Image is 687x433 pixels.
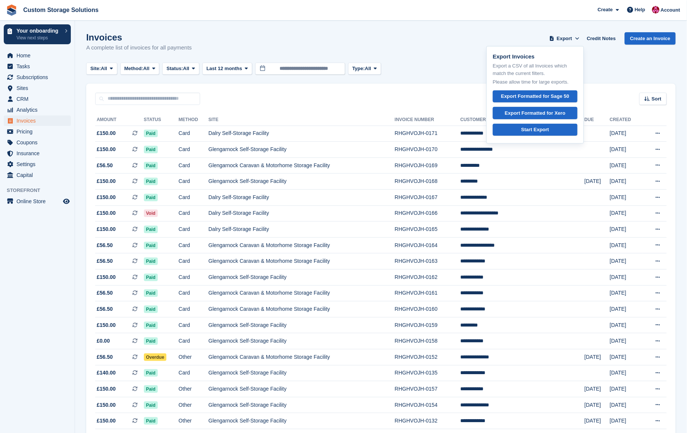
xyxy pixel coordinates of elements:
[208,285,395,301] td: Glengarnock Caravan & Motorhome Storage Facility
[97,162,113,169] span: £56.50
[610,349,643,366] td: [DATE]
[610,285,643,301] td: [DATE]
[208,397,395,413] td: Glengarnock Self-Storage Facility
[395,317,460,333] td: RHGHVOJH-0159
[4,159,71,169] a: menu
[395,349,460,366] td: RHGHVOJH-0152
[16,61,61,72] span: Tasks
[90,65,101,72] span: Site:
[7,187,75,194] span: Storefront
[179,349,209,366] td: Other
[162,63,199,75] button: Status: All
[97,193,116,201] span: £150.00
[16,72,61,82] span: Subscriptions
[395,397,460,413] td: RHGHVOJH-0154
[493,124,578,136] a: Start Export
[208,301,395,318] td: Glengarnock Caravan & Motorhome Storage Facility
[16,34,61,41] p: View next steps
[144,114,179,126] th: Status
[501,93,569,100] div: Export Formatted for Sage 50
[97,209,116,217] span: £150.00
[493,62,578,77] p: Export a CSV of all Invoices which match the current filters.
[610,190,643,206] td: [DATE]
[179,222,209,238] td: Card
[144,354,167,361] span: Overdue
[610,413,643,429] td: [DATE]
[62,197,71,206] a: Preview store
[144,385,158,393] span: Paid
[97,337,110,345] span: £0.00
[208,157,395,174] td: Glengarnock Caravan & Motorhome Storage Facility
[179,205,209,222] td: Card
[16,170,61,180] span: Capital
[208,190,395,206] td: Dalry Self-Storage Facility
[86,63,117,75] button: Site: All
[395,190,460,206] td: RHGHVOJH-0167
[4,115,71,126] a: menu
[97,129,116,137] span: £150.00
[4,105,71,115] a: menu
[16,83,61,93] span: Sites
[20,4,102,16] a: Custom Storage Solutions
[208,253,395,270] td: Glengarnock Caravan & Motorhome Storage Facility
[493,78,578,86] p: Please allow time for large exports.
[97,241,113,249] span: £56.50
[395,301,460,318] td: RHGHVOJH-0160
[493,90,578,103] a: Export Formatted for Sage 50
[395,126,460,142] td: RHGHVOJH-0171
[348,63,381,75] button: Type: All
[208,142,395,158] td: Glengarnock Self-Storage Facility
[144,289,158,297] span: Paid
[97,401,116,409] span: £150.00
[208,174,395,190] td: Glengarnock Self-Storage Facility
[179,237,209,253] td: Card
[395,237,460,253] td: RHGHVOJH-0164
[144,178,158,185] span: Paid
[208,365,395,381] td: Glengarnock Self-Storage Facility
[183,65,190,72] span: All
[208,270,395,286] td: Glengarnock Self-Storage Facility
[208,413,395,429] td: Glengarnock Self-Storage Facility
[610,222,643,238] td: [DATE]
[4,50,71,61] a: menu
[179,114,209,126] th: Method
[4,94,71,104] a: menu
[652,6,660,13] img: Jack Alexander
[202,63,252,75] button: Last 12 months
[144,402,158,409] span: Paid
[493,107,578,119] a: Export Formatted for Xero
[208,126,395,142] td: Dalry Self-Storage Facility
[460,114,584,126] th: Customer
[16,159,61,169] span: Settings
[395,413,460,429] td: RHGHVOJH-0132
[86,43,192,52] p: A complete list of invoices for all payments
[610,333,643,349] td: [DATE]
[97,289,113,297] span: £56.50
[395,205,460,222] td: RHGHVOJH-0166
[97,369,116,377] span: £140.00
[179,174,209,190] td: Card
[208,349,395,366] td: Glengarnock Caravan & Motorhome Storage Facility
[585,114,610,126] th: Due
[179,253,209,270] td: Card
[610,126,643,142] td: [DATE]
[144,242,158,249] span: Paid
[505,109,566,117] div: Export Formatted for Xero
[610,270,643,286] td: [DATE]
[4,196,71,207] a: menu
[179,413,209,429] td: Other
[16,137,61,148] span: Coupons
[4,170,71,180] a: menu
[97,305,113,313] span: £56.50
[144,322,158,329] span: Paid
[395,365,460,381] td: RHGHVOJH-0135
[97,145,116,153] span: £150.00
[395,114,460,126] th: Invoice Number
[395,333,460,349] td: RHGHVOJH-0158
[395,381,460,397] td: RHGHVOJH-0157
[86,32,192,42] h1: Invoices
[521,126,549,133] div: Start Export
[208,222,395,238] td: Dalry Self-Storage Facility
[585,349,610,366] td: [DATE]
[610,205,643,222] td: [DATE]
